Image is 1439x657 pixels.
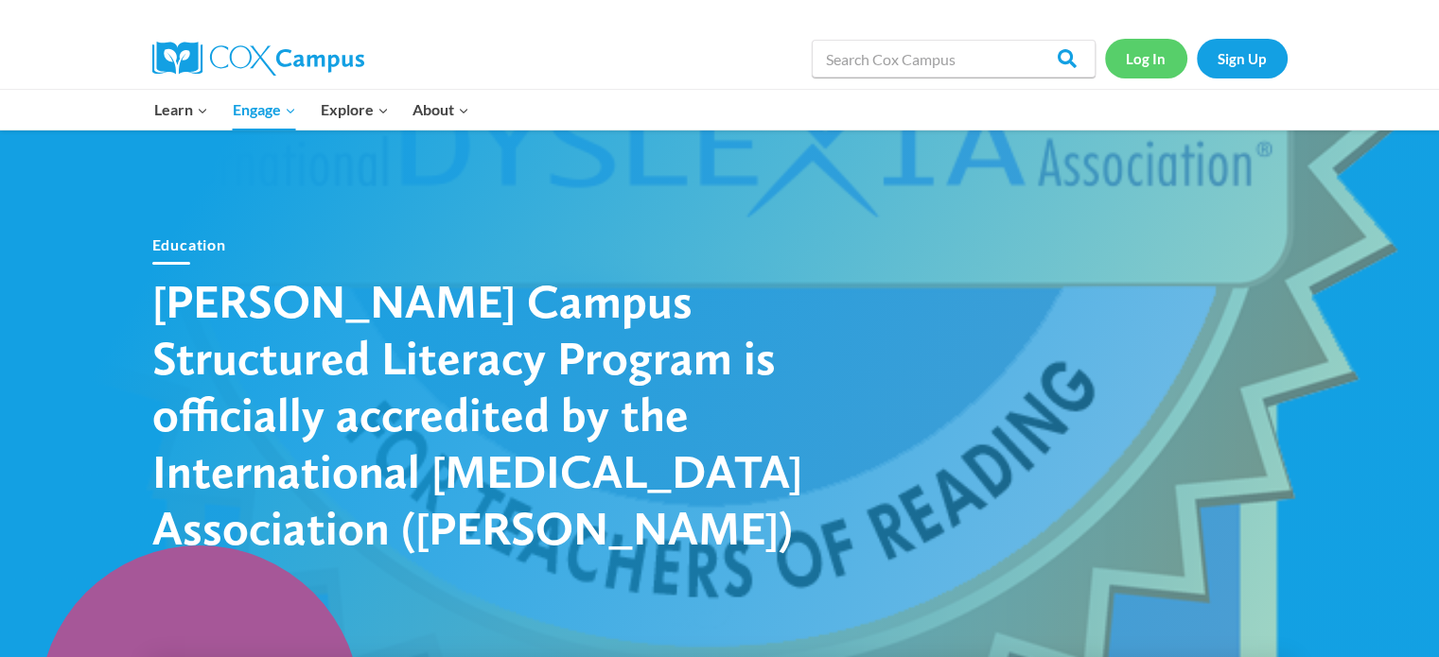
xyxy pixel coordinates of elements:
h1: [PERSON_NAME] Campus Structured Literacy Program is officially accredited by the International [M... [152,272,815,556]
button: Child menu of Learn [143,90,221,130]
button: Child menu of Explore [308,90,401,130]
nav: Primary Navigation [143,90,482,130]
nav: Secondary Navigation [1105,39,1288,78]
a: Education [152,235,226,253]
input: Search Cox Campus [812,40,1096,78]
button: Child menu of Engage [220,90,308,130]
a: Log In [1105,39,1187,78]
img: Cox Campus [152,42,364,76]
button: Child menu of About [400,90,482,130]
a: Sign Up [1197,39,1288,78]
